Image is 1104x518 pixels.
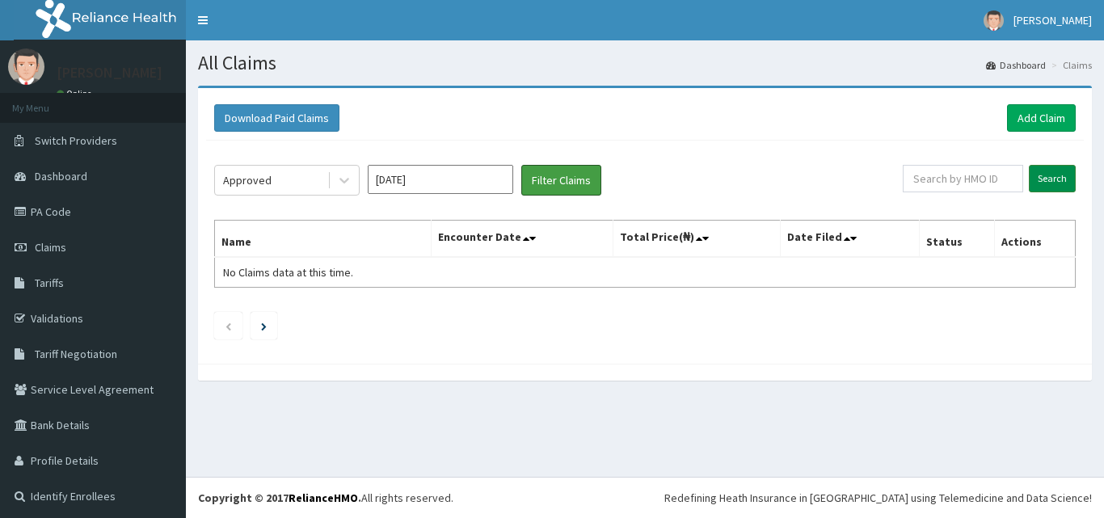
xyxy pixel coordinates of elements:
[223,265,353,280] span: No Claims data at this time.
[225,318,232,333] a: Previous page
[35,347,117,361] span: Tariff Negotiation
[35,240,66,255] span: Claims
[57,65,162,80] p: [PERSON_NAME]
[903,165,1023,192] input: Search by HMO ID
[1007,104,1076,132] a: Add Claim
[521,165,601,196] button: Filter Claims
[35,276,64,290] span: Tariffs
[223,172,272,188] div: Approved
[986,58,1046,72] a: Dashboard
[984,11,1004,31] img: User Image
[432,221,613,258] th: Encounter Date
[368,165,513,194] input: Select Month and Year
[198,491,361,505] strong: Copyright © 2017 .
[261,318,267,333] a: Next page
[781,221,920,258] th: Date Filed
[8,48,44,85] img: User Image
[198,53,1092,74] h1: All Claims
[35,169,87,183] span: Dashboard
[1029,165,1076,192] input: Search
[1047,58,1092,72] li: Claims
[994,221,1075,258] th: Actions
[613,221,781,258] th: Total Price(₦)
[35,133,117,148] span: Switch Providers
[289,491,358,505] a: RelianceHMO
[186,477,1104,518] footer: All rights reserved.
[920,221,995,258] th: Status
[214,104,339,132] button: Download Paid Claims
[215,221,432,258] th: Name
[1013,13,1092,27] span: [PERSON_NAME]
[57,88,95,99] a: Online
[664,490,1092,506] div: Redefining Heath Insurance in [GEOGRAPHIC_DATA] using Telemedicine and Data Science!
